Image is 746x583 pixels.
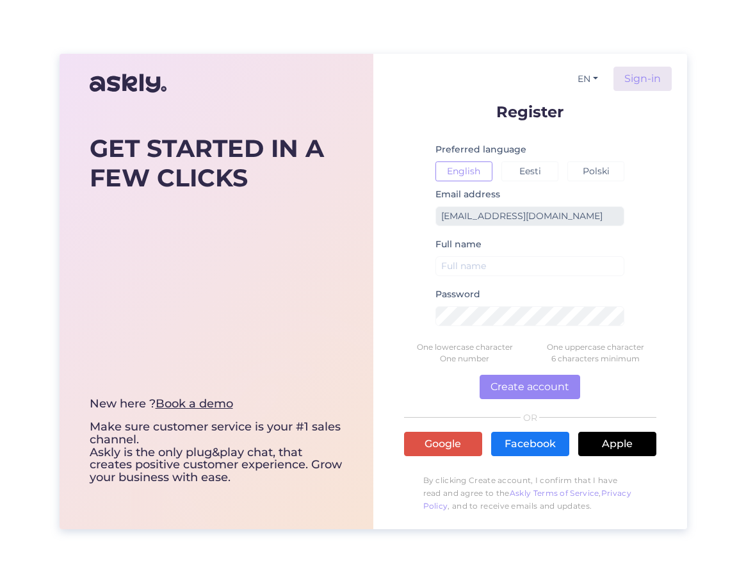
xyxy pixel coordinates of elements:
a: Sign-in [613,67,672,91]
a: Facebook [491,432,569,456]
a: Askly Terms of Service [510,488,599,498]
p: Register [404,104,656,120]
div: One number [400,353,530,365]
button: Polski [567,161,624,181]
img: Askly [90,68,166,99]
a: Apple [578,432,656,456]
div: New here ? [90,398,343,411]
label: Email address [435,188,500,201]
a: Book a demo [156,397,233,411]
div: Make sure customer service is your #1 sales channel. Askly is the only plug&play chat, that creat... [90,398,343,484]
div: One uppercase character [530,341,661,353]
input: Enter email [435,206,625,226]
label: Full name [435,238,482,251]
span: OR [521,413,539,422]
div: 6 characters minimum [530,353,661,365]
p: By clicking Create account, I confirm that I have read and agree to the , , and to receive emails... [404,468,656,519]
button: English [435,161,492,181]
a: Google [404,432,482,456]
label: Password [435,288,480,301]
div: One lowercase character [400,341,530,353]
button: EN [572,70,603,88]
div: GET STARTED IN A FEW CLICKS [90,134,343,192]
button: Create account [480,375,580,399]
label: Preferred language [435,143,526,156]
input: Full name [435,256,625,276]
button: Eesti [501,161,558,181]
